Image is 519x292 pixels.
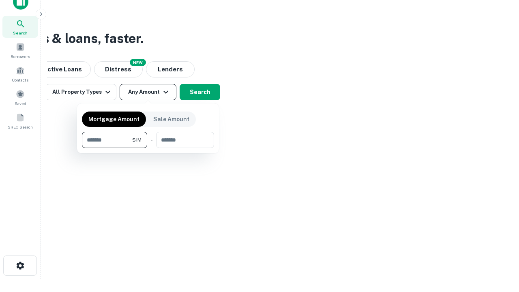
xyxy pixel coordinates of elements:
p: Sale Amount [153,115,189,124]
div: - [150,132,153,148]
span: $1M [132,136,142,144]
iframe: Chat Widget [478,227,519,266]
p: Mortgage Amount [88,115,139,124]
